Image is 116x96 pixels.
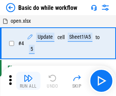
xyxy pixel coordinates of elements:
button: Run All [16,72,40,90]
div: Skip [72,84,82,88]
img: Main button [95,75,107,87]
button: Skip [65,72,89,90]
img: Skip [72,74,81,83]
div: 5 [29,45,35,54]
img: Run All [24,74,33,83]
img: Back [6,3,15,12]
span: open.xlsx [11,18,31,24]
div: Run All [20,84,37,88]
img: Settings menu [101,3,110,12]
span: # 4 [18,40,24,46]
div: Basic do while workflow [18,4,77,11]
img: Support [91,5,97,11]
div: Sheet1!A5 [68,33,92,42]
div: to [95,35,100,40]
div: Update [36,33,54,42]
div: cell [57,35,65,40]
